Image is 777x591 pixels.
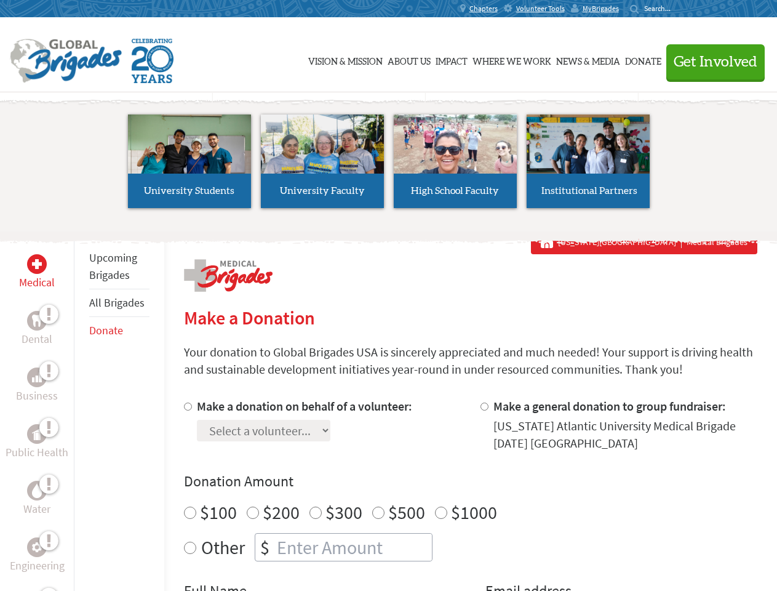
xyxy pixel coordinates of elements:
[472,29,551,90] a: Where We Work
[89,244,149,289] li: Upcoming Brigades
[128,115,251,208] a: University Students
[89,317,149,344] li: Donate
[89,295,145,310] a: All Brigades
[516,4,565,14] span: Volunteer Tools
[197,398,412,414] label: Make a donation on behalf of a volunteer:
[27,424,47,444] div: Public Health
[23,481,50,518] a: WaterWater
[200,501,237,524] label: $100
[10,557,65,574] p: Engineering
[325,501,362,524] label: $300
[280,186,365,196] span: University Faculty
[16,387,58,404] p: Business
[32,428,42,440] img: Public Health
[261,115,384,208] a: University Faculty
[394,115,517,174] img: menu_brigades_submenu_3.jpg
[27,481,47,501] div: Water
[132,39,173,83] img: Global Brigades Celebrating 20 Years
[19,274,55,291] p: Medical
[32,315,42,326] img: Dental
[10,537,65,574] a: EngineeringEngineering
[556,29,620,90] a: News & Media
[32,259,42,269] img: Medical
[22,331,52,348] p: Dental
[436,29,468,90] a: Impact
[89,323,123,337] a: Donate
[394,115,517,208] a: High School Faculty
[527,115,650,208] a: Institutional Partners
[184,472,757,491] h4: Donation Amount
[469,4,498,14] span: Chapters
[666,44,765,79] button: Get Involved
[493,398,726,414] label: Make a general donation to group fundraiser:
[27,368,47,387] div: Business
[527,115,650,196] img: menu_brigades_submenu_4.jpg
[201,533,245,561] label: Other
[6,444,68,461] p: Public Health
[388,29,431,90] a: About Us
[184,307,757,329] h2: Make a Donation
[32,372,42,382] img: Business
[263,501,300,524] label: $200
[89,289,149,317] li: All Brigades
[32,542,42,552] img: Engineering
[16,368,58,404] a: BusinessBusiness
[23,501,50,518] p: Water
[674,55,757,70] span: Get Involved
[644,4,679,13] input: Search...
[144,186,234,196] span: University Students
[541,186,637,196] span: Institutional Partners
[10,39,122,83] img: Global Brigades Logo
[261,115,384,197] img: menu_brigades_submenu_2.jpg
[255,534,274,561] div: $
[19,254,55,291] a: MedicalMedical
[184,259,273,292] img: logo-medical.png
[27,254,47,274] div: Medical
[128,115,251,196] img: menu_brigades_submenu_1.jpg
[6,424,68,461] a: Public HealthPublic Health
[308,29,383,90] a: Vision & Mission
[274,534,432,561] input: Enter Amount
[184,344,757,378] p: Your donation to Global Brigades USA is sincerely appreciated and much needed! Your support is dr...
[27,311,47,331] div: Dental
[89,251,137,282] a: Upcoming Brigades
[22,311,52,348] a: DentalDental
[27,537,47,557] div: Engineering
[388,501,425,524] label: $500
[583,4,619,14] span: MyBrigades
[451,501,497,524] label: $1000
[493,417,757,452] div: [US_STATE] Atlantic University Medical Brigade [DATE] [GEOGRAPHIC_DATA]
[411,186,499,196] span: High School Faculty
[625,29,661,90] a: Donate
[32,483,42,497] img: Water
